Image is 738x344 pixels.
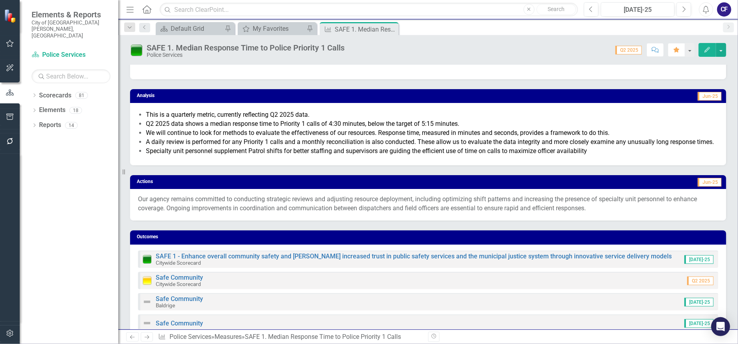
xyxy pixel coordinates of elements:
img: ClearPoint Strategy [4,9,18,23]
a: Safe Community [156,274,203,281]
span: [DATE]-25 [684,298,714,307]
a: Scorecards [39,91,71,100]
p: Our agency remains committed to conducting strategic reviews and adjusting resource deployment, i... [138,195,718,213]
div: My Favorites [253,24,305,34]
span: [DATE]-25 [684,319,714,328]
div: SAFE 1. Median Response Time to Police Priority 1 Calls [335,24,397,34]
span: Q2 2025 [615,46,642,54]
small: City of [GEOGRAPHIC_DATA][PERSON_NAME], [GEOGRAPHIC_DATA] [32,19,110,39]
a: Police Services [32,50,110,60]
span: A daily review is performed for any Priority 1 calls and a monthly reconciliation is also conduct... [146,138,714,146]
a: Police Services [170,333,211,340]
span: Q2 2025 data shows a median response time to Priority 1 calls of 4:30 minutes, below the target o... [146,120,459,127]
span: Jun-25 [698,92,721,101]
div: Default Grid [171,24,223,34]
small: Citywide Scorecard [156,281,201,287]
img: Caution [142,276,152,285]
span: Specialty unit personnel supplement Patrol shifts for better staffing and supervisors are guiding... [146,147,587,155]
button: CF [717,2,731,17]
span: This is a quarterly metric, currently reflecting Q2 2025 data. [146,111,309,118]
span: Q2 2025 [687,277,714,285]
a: Default Grid [158,24,223,34]
div: » » [158,333,422,342]
a: Measures [214,333,242,340]
span: Search [548,6,565,12]
h3: Outcomes [137,234,722,239]
img: Not Defined [142,297,152,307]
img: Not Defined [142,318,152,328]
div: SAFE 1. Median Response Time to Police Priority 1 Calls [245,333,401,340]
button: [DATE]-25 [601,2,675,17]
input: Search ClearPoint... [160,3,578,17]
input: Search Below... [32,69,110,83]
a: Reports [39,121,61,130]
div: Open Intercom Messenger [711,317,730,336]
a: My Favorites [240,24,305,34]
img: On Target [130,44,143,56]
a: Elements [39,106,65,115]
span: We will continue to look for methods to evaluate the effectiveness of our resources. Response tim... [146,129,609,136]
a: Safe Community [156,320,203,327]
span: Jun-25 [698,178,721,187]
small: Baldrige [156,302,175,308]
span: [DATE]-25 [684,255,714,264]
img: On Target [142,254,152,264]
div: [DATE]-25 [604,5,672,15]
div: 14 [65,122,78,129]
div: SAFE 1. Median Response Time to Police Priority 1 Calls [147,43,345,52]
span: Elements & Reports [32,10,110,19]
div: 18 [69,107,82,114]
a: Safe Community [156,295,203,303]
small: Citywide Scorecard [156,260,201,266]
button: Search [537,4,576,15]
h3: Actions [137,179,370,184]
div: Police Services [147,52,345,58]
a: SAFE 1 - Enhance overall community safety and [PERSON_NAME] increased trust in public safety serv... [156,252,672,260]
h3: Analysis [137,93,383,98]
div: 81 [75,92,88,99]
